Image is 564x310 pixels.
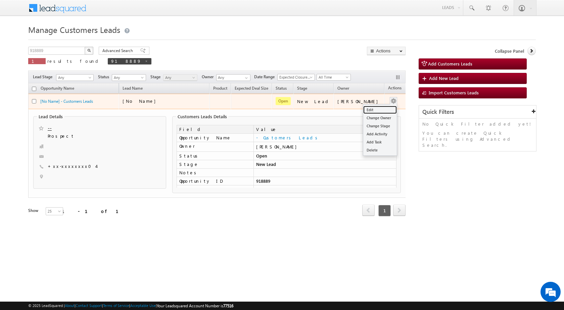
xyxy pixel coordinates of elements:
[393,205,406,216] a: next
[37,85,78,93] a: Opportunity Name
[393,205,406,216] span: next
[253,125,396,134] td: Value
[495,48,524,54] span: Collapse Panel
[176,114,229,119] legend: Customers Leads Details
[32,58,42,64] span: 1
[130,303,156,308] a: Acceptable Use
[46,207,63,215] a: 25
[177,125,253,134] td: Field
[216,74,250,81] input: Type to Search
[76,303,102,308] a: Contact Support
[40,99,93,104] a: [No Name] - Customers Leads
[48,163,96,170] span: +xx-xxxxxxxx04
[378,205,391,216] span: 1
[123,98,159,104] span: [No Name]
[32,87,36,91] input: Check all records
[177,160,253,169] td: Stage
[177,152,253,160] td: Status
[47,58,101,64] span: results found
[297,98,331,104] div: New Lead
[163,75,195,81] span: Any
[87,49,91,52] img: Search
[98,74,112,80] span: Status
[37,114,64,119] legend: Lead Details
[362,205,375,216] span: prev
[363,106,397,114] a: Edit
[294,85,311,93] a: Stage
[28,303,233,309] span: © 2025 LeadSquared | | | | |
[422,130,533,148] p: You can create Quick Filters using Advanced Search.
[41,86,74,91] span: Opportunity Name
[317,74,351,81] a: All Time
[177,185,253,194] td: SGRL Lead ID
[276,97,291,105] span: Open
[278,74,313,80] span: Expected Closure Date
[367,47,406,55] button: Actions
[385,84,405,93] span: Actions
[28,208,40,214] div: Show
[111,58,141,64] span: 918889
[48,133,129,140] span: Prospect
[231,85,272,93] a: Expected Deal Size
[35,35,113,44] div: Chat with us now
[256,144,394,150] div: [PERSON_NAME]
[33,74,55,80] span: Lead Stage
[253,152,396,160] td: Open
[62,207,127,215] div: 1 - 1 of 1
[422,121,533,127] p: No Quick Filter added yet!
[48,125,52,131] a: --
[177,177,253,185] td: Opportunity ID
[337,86,349,91] span: Owner
[241,75,250,81] a: Show All Items
[112,74,146,81] a: Any
[429,90,479,95] span: Import Customers Leads
[363,146,397,154] a: Delete
[429,75,459,81] span: Add New Lead
[202,74,216,80] span: Owner
[112,75,144,81] span: Any
[277,74,315,81] a: Expected Closure Date
[46,208,64,214] span: 25
[157,303,233,308] span: Your Leadsquared Account Number is
[119,85,146,93] span: Lead Name
[363,130,397,138] a: Add Activity
[11,35,28,44] img: d_60004797649_company_0_60004797649
[213,86,227,91] span: Product
[297,86,307,91] span: Stage
[223,303,233,308] span: 77516
[253,177,396,185] td: 918889
[56,75,91,81] span: Any
[163,74,197,81] a: Any
[272,85,290,93] a: Status
[253,160,396,169] td: New Lead
[317,74,349,80] span: All Time
[110,3,126,19] div: Minimize live chat window
[254,74,277,80] span: Date Range
[102,48,135,54] span: Advanced Search
[235,86,268,91] span: Expected Deal Size
[103,303,129,308] a: Terms of Service
[256,135,320,140] a: - Customers Leads
[362,205,375,216] a: prev
[253,185,396,194] td: WebsiteTollfree675
[28,24,120,35] span: Manage Customers Leads
[363,138,397,146] a: Add Task
[363,122,397,130] a: Change Stage
[177,142,253,152] td: Owner
[419,105,536,119] div: Quick Filters
[150,74,163,80] span: Stage
[9,62,123,201] textarea: Type your message and hit 'Enter'
[65,303,75,308] a: About
[177,169,253,177] td: Notes
[428,61,472,67] span: Add Customers Leads
[337,98,381,104] div: [PERSON_NAME]
[363,114,397,122] a: Change Owner
[177,134,253,142] td: Opportunity Name
[56,74,94,81] a: Any
[91,207,122,216] em: Start Chat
